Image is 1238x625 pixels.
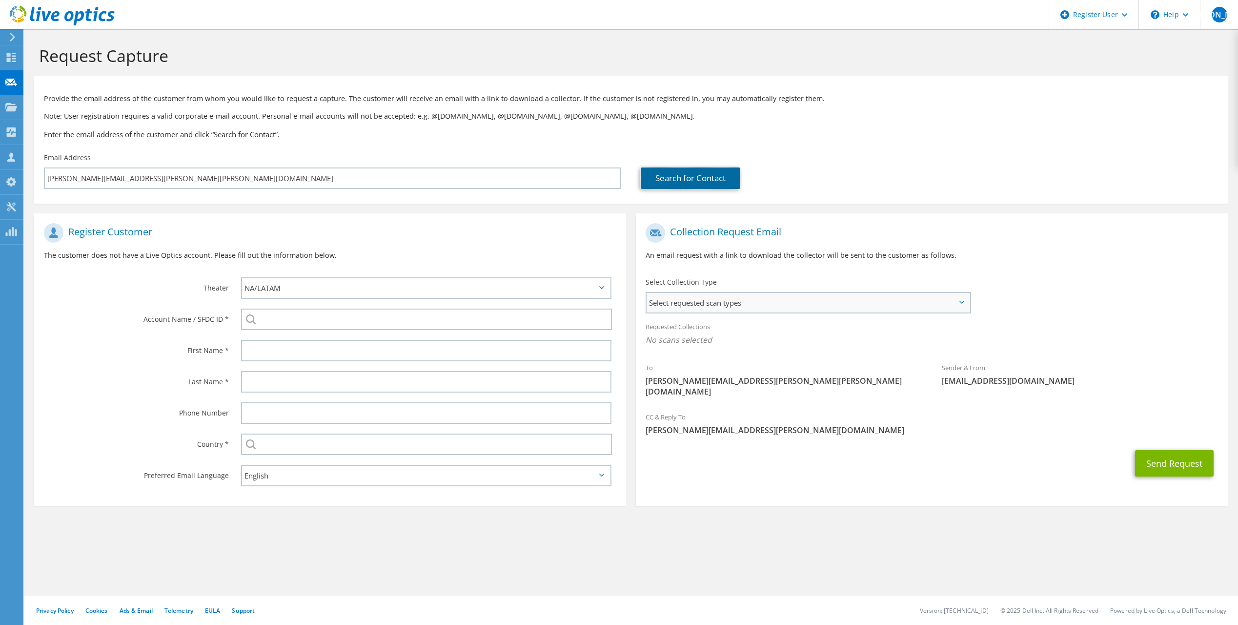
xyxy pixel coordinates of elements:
[232,606,255,615] a: Support
[1000,606,1098,615] li: © 2025 Dell Inc. All Rights Reserved
[39,45,1218,66] h1: Request Capture
[44,250,616,261] p: The customer does not have a Live Optics account. Please fill out the information below.
[44,223,611,243] h1: Register Customer
[646,277,717,287] label: Select Collection Type
[44,129,1218,140] h3: Enter the email address of the customer and click “Search for Contact”.
[646,425,1218,436] span: [PERSON_NAME][EMAIL_ADDRESS][PERSON_NAME][DOMAIN_NAME]
[44,153,91,163] label: Email Address
[646,375,922,397] span: [PERSON_NAME][EMAIL_ADDRESS][PERSON_NAME][PERSON_NAME][DOMAIN_NAME]
[942,375,1218,386] span: [EMAIL_ADDRESS][DOMAIN_NAME]
[120,606,153,615] a: Ads & Email
[44,465,229,480] label: Preferred Email Language
[44,402,229,418] label: Phone Number
[1110,606,1226,615] li: Powered by Live Optics, a Dell Technology
[932,357,1228,391] div: Sender & From
[646,334,1218,345] span: No scans selected
[44,371,229,387] label: Last Name *
[646,250,1218,261] p: An email request with a link to download the collector will be sent to the customer as follows.
[44,340,229,355] label: First Name *
[636,357,932,402] div: To
[1135,450,1214,477] button: Send Request
[636,407,1228,440] div: CC & Reply To
[44,111,1218,122] p: Note: User registration requires a valid corporate e-mail account. Personal e-mail accounts will ...
[636,316,1228,353] div: Requested Collections
[1151,10,1159,19] svg: \n
[36,606,74,615] a: Privacy Policy
[646,223,1213,243] h1: Collection Request Email
[920,606,989,615] li: Version: [TECHNICAL_ID]
[44,309,229,324] label: Account Name / SFDC ID *
[647,293,969,312] span: Select requested scan types
[44,277,229,293] label: Theater
[1212,7,1227,22] span: [PERSON_NAME]
[44,434,229,449] label: Country *
[85,606,108,615] a: Cookies
[44,93,1218,104] p: Provide the email address of the customer from whom you would like to request a capture. The cust...
[164,606,193,615] a: Telemetry
[205,606,220,615] a: EULA
[641,167,740,189] a: Search for Contact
